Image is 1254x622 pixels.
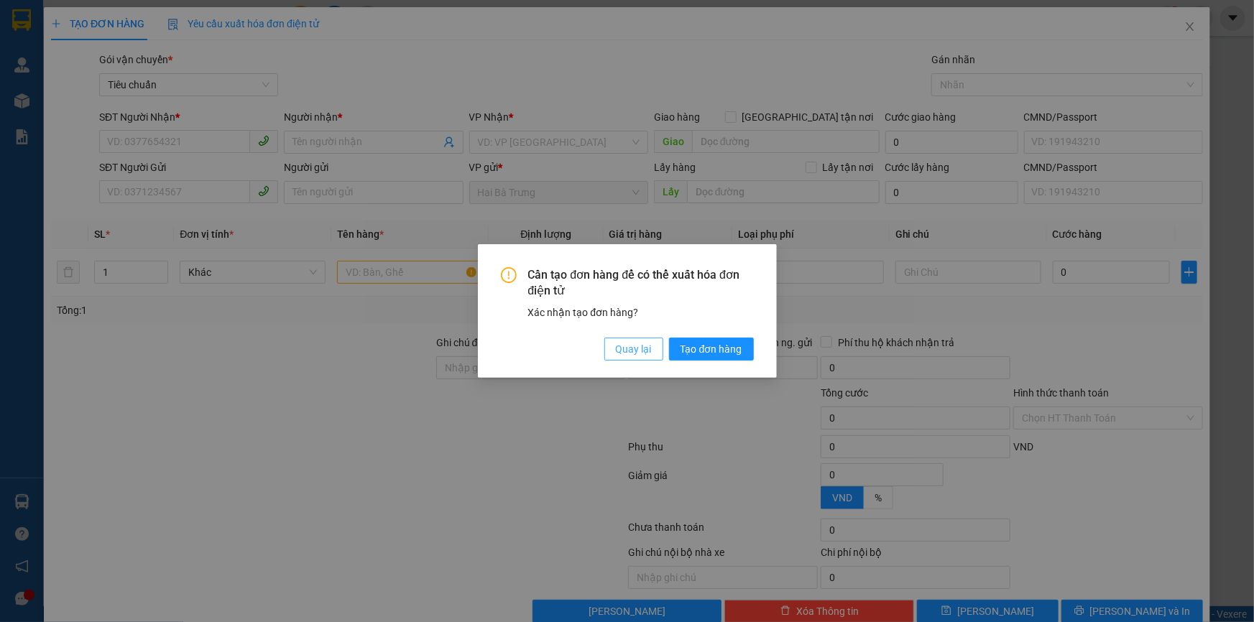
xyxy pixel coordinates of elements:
span: Tạo đơn hàng [681,341,742,357]
button: Quay lại [604,338,663,361]
button: Tạo đơn hàng [669,338,754,361]
div: Xác nhận tạo đơn hàng? [528,305,754,320]
span: Cần tạo đơn hàng để có thể xuất hóa đơn điện tử [528,267,754,300]
span: exclamation-circle [501,267,517,283]
span: Quay lại [616,341,652,357]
